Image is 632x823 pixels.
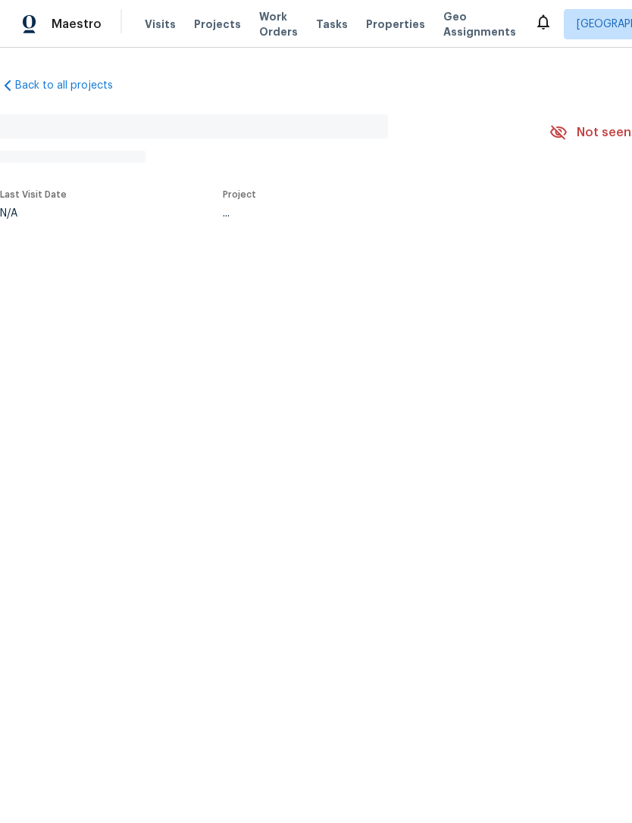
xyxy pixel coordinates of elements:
[316,19,348,30] span: Tasks
[223,190,256,199] span: Project
[366,17,425,32] span: Properties
[259,9,298,39] span: Work Orders
[443,9,516,39] span: Geo Assignments
[194,17,241,32] span: Projects
[223,208,514,219] div: ...
[145,17,176,32] span: Visits
[52,17,102,32] span: Maestro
